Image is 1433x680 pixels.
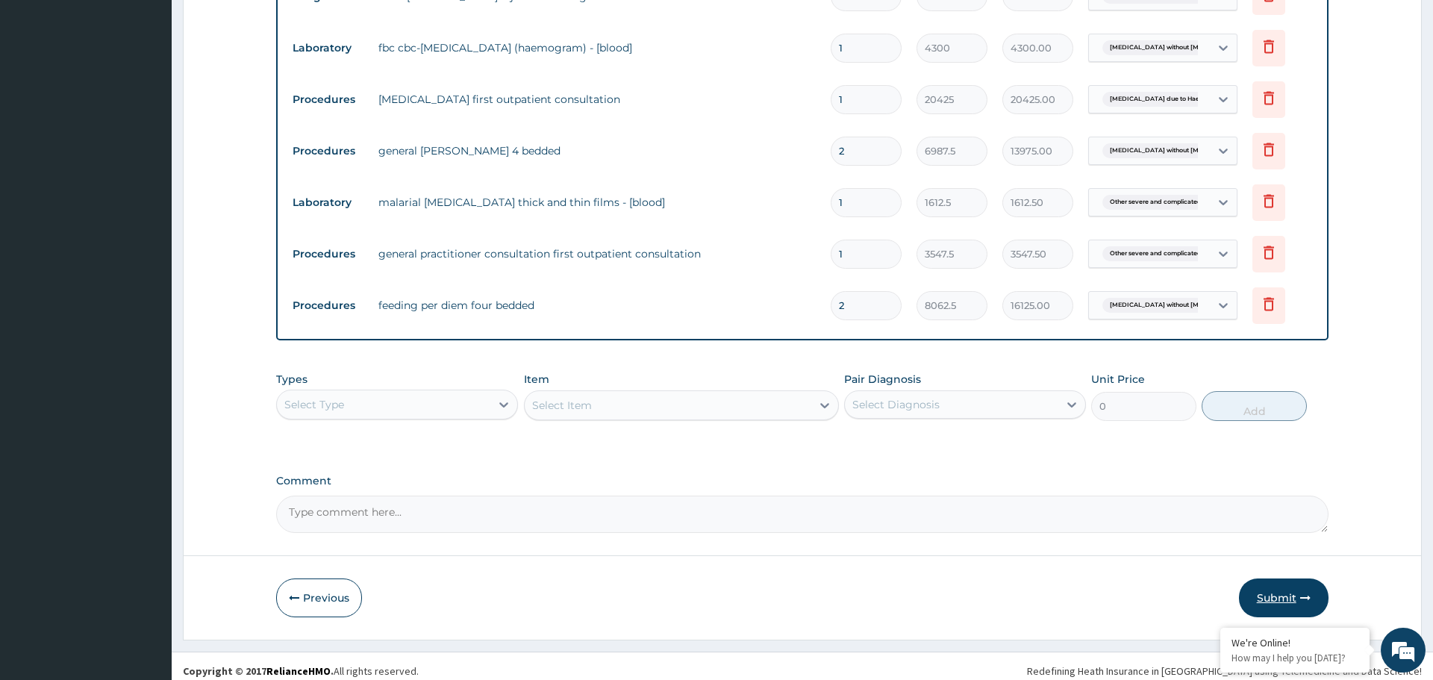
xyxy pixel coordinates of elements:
[1091,372,1145,387] label: Unit Price
[1102,246,1220,261] span: Other severe and complicated P...
[844,372,921,387] label: Pair Diagnosis
[1027,664,1422,679] div: Redefining Heath Insurance in [GEOGRAPHIC_DATA] using Telemedicine and Data Science!
[1231,652,1358,664] p: How may I help you today?
[285,137,371,165] td: Procedures
[28,75,60,112] img: d_794563401_company_1708531726252_794563401
[285,292,371,319] td: Procedures
[266,664,331,678] a: RelianceHMO
[371,239,822,269] td: general practitioner consultation first outpatient consultation
[371,136,822,166] td: general [PERSON_NAME] 4 bedded
[87,188,206,339] span: We're online!
[1239,578,1329,617] button: Submit
[371,84,822,114] td: [MEDICAL_DATA] first outpatient consultation
[276,578,362,617] button: Previous
[1102,298,1253,313] span: [MEDICAL_DATA] without [MEDICAL_DATA]
[285,189,371,216] td: Laboratory
[285,34,371,62] td: Laboratory
[245,7,281,43] div: Minimize live chat window
[276,373,307,386] label: Types
[371,290,822,320] td: feeding per diem four bedded
[1102,92,1241,107] span: [MEDICAL_DATA] due to Haemophilus i...
[1202,391,1307,421] button: Add
[183,664,334,678] strong: Copyright © 2017 .
[371,187,822,217] td: malarial [MEDICAL_DATA] thick and thin films - [blood]
[285,86,371,113] td: Procedures
[285,240,371,268] td: Procedures
[852,397,940,412] div: Select Diagnosis
[284,397,344,412] div: Select Type
[1102,40,1253,55] span: [MEDICAL_DATA] without [MEDICAL_DATA]
[524,372,549,387] label: Item
[1102,195,1220,210] span: Other severe and complicated P...
[1102,143,1253,158] span: [MEDICAL_DATA] without [MEDICAL_DATA]
[7,408,284,460] textarea: Type your message and hit 'Enter'
[78,84,251,103] div: Chat with us now
[371,33,822,63] td: fbc cbc-[MEDICAL_DATA] (haemogram) - [blood]
[276,475,1328,487] label: Comment
[1231,636,1358,649] div: We're Online!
